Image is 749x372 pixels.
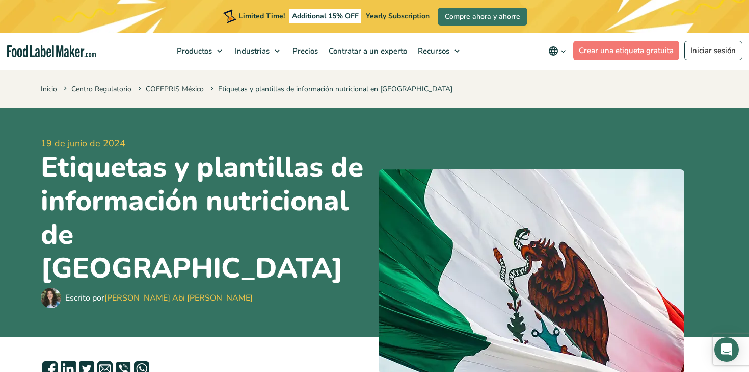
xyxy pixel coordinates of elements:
[41,137,370,151] span: 19 de junio de 2024
[65,292,253,304] div: Escrito por
[287,33,321,69] a: Precios
[174,46,213,56] span: Productos
[289,46,319,56] span: Precios
[146,84,204,94] a: COFEPRIS México
[573,41,680,60] a: Crear una etiqueta gratuita
[239,11,285,21] span: Limited Time!
[684,41,742,60] a: Iniciar sesión
[326,46,408,56] span: Contratar a un experto
[714,337,739,362] div: Open Intercom Messenger
[41,288,61,308] img: Maria Abi Hanna - Etiquetadora de alimentos
[413,33,465,69] a: Recursos
[415,46,450,56] span: Recursos
[438,8,527,26] a: Compre ahora y ahorre
[172,33,227,69] a: Productos
[230,33,285,69] a: Industrias
[289,9,361,23] span: Additional 15% OFF
[41,151,370,285] h1: Etiquetas y plantillas de información nutricional de [GEOGRAPHIC_DATA]
[104,292,253,304] a: [PERSON_NAME] Abi [PERSON_NAME]
[41,84,57,94] a: Inicio
[232,46,271,56] span: Industrias
[208,84,452,94] span: Etiquetas y plantillas de información nutricional en [GEOGRAPHIC_DATA]
[71,84,131,94] a: Centro Regulatorio
[324,33,410,69] a: Contratar a un experto
[366,11,430,21] span: Yearly Subscription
